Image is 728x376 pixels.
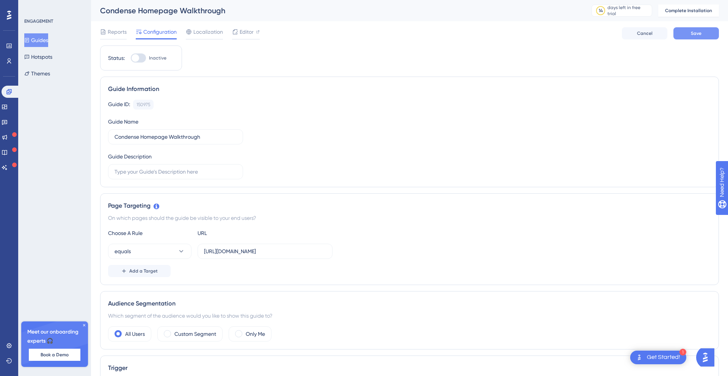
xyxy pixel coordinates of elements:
button: Themes [24,67,50,80]
div: On which pages should the guide be visible to your end users? [108,213,711,222]
div: Which segment of the audience would you like to show this guide to? [108,311,711,320]
button: Cancel [622,27,667,39]
button: Guides [24,33,48,47]
div: days left in free trial [607,5,650,17]
div: Get Started! [647,353,680,362]
div: Guide Name [108,117,138,126]
img: launcher-image-alternative-text [635,353,644,362]
span: Reports [108,27,127,36]
span: Localization [193,27,223,36]
div: URL [198,229,281,238]
div: Guide ID: [108,100,130,110]
div: Page Targeting [108,201,711,210]
div: Open Get Started! checklist, remaining modules: 1 [630,351,686,364]
button: Book a Demo [29,349,80,361]
input: Type your Guide’s Description here [115,168,237,176]
span: Configuration [143,27,177,36]
span: Inactive [149,55,166,61]
div: Audience Segmentation [108,299,711,308]
div: ENGAGEMENT [24,18,53,24]
span: Cancel [637,30,653,36]
span: Need Help? [18,2,47,11]
span: Save [691,30,701,36]
div: Guide Description [108,152,152,161]
span: Complete Installation [665,8,712,14]
label: Only Me [246,329,265,338]
div: 1 [679,349,686,356]
span: Editor [240,27,254,36]
label: Custom Segment [174,329,216,338]
span: equals [115,247,131,256]
input: yourwebsite.com/path [204,247,326,255]
div: Condense Homepage Walkthrough [100,5,573,16]
div: Choose A Rule [108,229,191,238]
div: 150975 [136,102,150,108]
div: Guide Information [108,85,711,94]
input: Type your Guide’s Name here [115,133,237,141]
div: 14 [599,8,603,14]
button: Save [673,27,719,39]
button: Add a Target [108,265,171,277]
div: Trigger [108,363,711,373]
span: Add a Target [129,268,158,274]
button: equals [108,244,191,259]
iframe: UserGuiding AI Assistant Launcher [696,346,719,369]
button: Complete Installation [658,5,719,17]
span: Meet our onboarding experts 🎧 [27,327,82,346]
button: Hotspots [24,50,52,64]
div: Status: [108,53,125,63]
span: Book a Demo [41,352,69,358]
label: All Users [125,329,145,338]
